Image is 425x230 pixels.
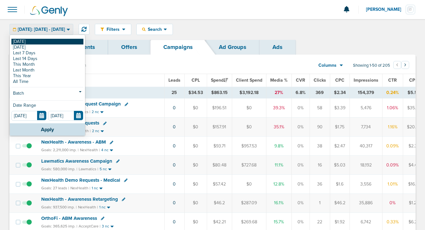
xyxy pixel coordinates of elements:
[64,40,108,55] a: Clients
[173,162,176,168] a: 0
[353,63,390,68] span: Showing 1-50 of 205
[382,118,403,137] td: 1.16%
[173,219,176,225] a: 0
[104,27,122,32] span: Filters
[11,90,83,98] a: Batch
[41,148,79,152] small: Goals: 2,211,000 imp. |
[232,174,266,193] td: $0
[11,62,83,67] a: This Month
[330,174,350,193] td: $1.6
[335,78,344,83] span: CPC
[296,78,305,83] span: CVR
[232,137,266,156] td: $957.53
[192,78,200,83] span: CPL
[350,156,382,175] td: 18,192
[100,167,107,172] small: 5 nc
[232,156,266,175] td: $727.68
[266,118,291,137] td: 35.1%
[11,67,83,73] a: Last Month
[150,40,206,55] a: Campaigns
[207,118,232,137] td: $157.91
[232,87,266,98] td: $3,192.18
[41,196,118,202] span: NexHealth - Awareness Retargeting
[291,156,310,175] td: 0%
[92,110,99,114] small: 2 nc
[37,87,164,98] td: TOTALS ( )
[207,87,232,98] td: $863.15
[146,27,164,32] span: Search
[382,137,403,156] td: 0.09%
[310,174,330,193] td: 36
[382,174,403,193] td: 1.01%
[291,137,310,156] td: 0%
[382,98,403,118] td: 1.06%
[310,193,330,213] td: 1
[184,118,207,137] td: $0
[266,87,291,98] td: 27%
[184,87,207,98] td: $34.53
[266,137,291,156] td: 9.8%
[41,215,97,221] span: OrthoFi - ABM Awareness
[10,123,85,136] button: Apply
[164,87,184,98] td: 25
[314,78,326,83] span: Clicks
[310,137,330,156] td: 38
[310,87,330,98] td: 369
[92,186,98,191] small: 1 nc
[11,56,83,62] a: Last 14 Days
[41,186,69,191] small: Goals: 27 leads |
[291,118,310,137] td: 0%
[11,73,83,79] a: This Year
[173,181,176,187] a: 0
[184,137,207,156] td: $0
[207,98,232,118] td: $196.51
[350,137,382,156] td: 40,317
[184,156,207,175] td: $0
[310,118,330,137] td: 90
[207,137,232,156] td: $93.71
[99,205,106,210] small: 1 nc
[403,87,425,98] td: $5.59
[108,40,150,55] a: Offers
[173,200,176,206] a: 0
[310,98,330,118] td: 58
[207,193,232,213] td: $46.2
[330,98,350,118] td: $3.39
[350,193,382,213] td: 35,886
[266,156,291,175] td: 11.1%
[11,44,83,50] a: [DATE]
[173,105,176,111] a: 0
[41,158,112,164] span: Lawmatics Awareness Campaign
[266,193,291,213] td: 16.1%
[291,87,310,98] td: 6.8%
[184,98,207,118] td: $0
[403,118,425,137] td: $20.42
[388,78,397,83] span: CTR
[403,174,425,193] td: $16.15
[350,98,382,118] td: 5,476
[41,167,77,172] small: Goals: 580,000 imp. |
[232,118,266,137] td: $0
[30,6,68,16] img: Genly
[79,167,98,171] small: Lawmatics |
[354,78,378,83] span: Impressions
[350,87,382,98] td: 154,379
[18,27,65,32] span: [DATE]: [DATE] - [DATE]
[207,156,232,175] td: $80.48
[173,143,176,149] a: 0
[350,174,382,193] td: 3,556
[80,148,100,152] small: NexHealth |
[330,137,350,156] td: $2.47
[403,137,425,156] td: $2.32
[382,87,403,98] td: 0.24%
[41,205,77,210] small: Goals: 937,500 imp. |
[184,193,207,213] td: $0
[401,61,409,69] button: Go to next page
[41,177,120,183] span: NexHealth Demo Requests - Medical
[11,50,83,56] a: Last 7 Days
[291,174,310,193] td: 0%
[382,193,403,213] td: 0%
[101,148,108,152] small: 4 nc
[330,156,350,175] td: $5.03
[184,174,207,193] td: $0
